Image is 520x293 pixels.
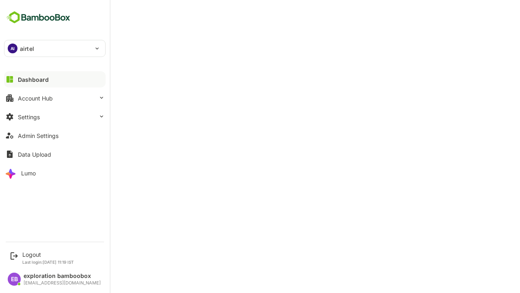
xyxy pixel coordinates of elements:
div: Settings [18,114,40,120]
button: Lumo [4,165,106,181]
button: Settings [4,109,106,125]
p: Last login: [DATE] 11:19 IST [22,260,74,265]
img: BambooboxFullLogoMark.5f36c76dfaba33ec1ec1367b70bb1252.svg [4,10,73,25]
div: Dashboard [18,76,49,83]
p: airtel [20,44,34,53]
div: Admin Settings [18,132,58,139]
div: [EMAIL_ADDRESS][DOMAIN_NAME] [24,280,101,286]
div: Data Upload [18,151,51,158]
div: Account Hub [18,95,53,102]
div: Lumo [21,170,36,177]
button: Admin Settings [4,127,106,144]
div: EB [8,273,21,286]
button: Dashboard [4,71,106,87]
button: Data Upload [4,146,106,162]
div: AIairtel [4,40,105,57]
div: Logout [22,251,74,258]
div: exploration bamboobox [24,273,101,280]
button: Account Hub [4,90,106,106]
div: AI [8,44,17,53]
